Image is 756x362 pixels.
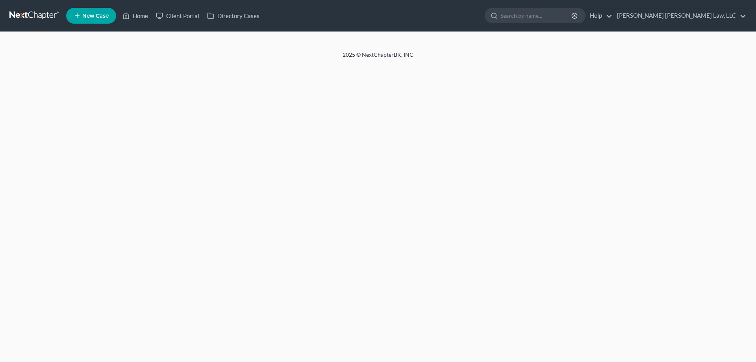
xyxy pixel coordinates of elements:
[500,8,573,23] input: Search by name...
[154,51,602,65] div: 2025 © NextChapterBK, INC
[82,13,109,19] span: New Case
[613,9,746,23] a: [PERSON_NAME] [PERSON_NAME] Law, LLC
[119,9,152,23] a: Home
[586,9,612,23] a: Help
[203,9,263,23] a: Directory Cases
[152,9,203,23] a: Client Portal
